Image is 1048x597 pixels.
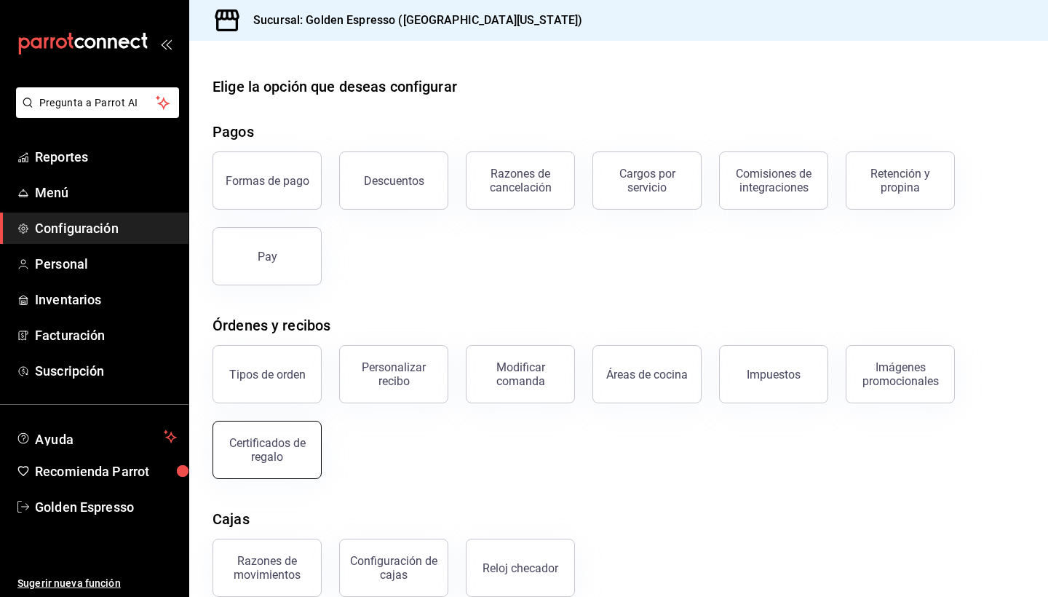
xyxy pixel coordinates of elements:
button: Retención y propina [846,151,955,210]
button: Pregunta a Parrot AI [16,87,179,118]
span: Menú [35,183,177,202]
div: Imágenes promocionales [855,360,945,388]
button: Reloj checador [466,539,575,597]
span: Sugerir nueva función [17,576,177,591]
h3: Sucursal: Golden Espresso ([GEOGRAPHIC_DATA][US_STATE]) [242,12,582,29]
div: Impuestos [747,368,801,381]
div: Razones de movimientos [222,554,312,582]
button: Modificar comanda [466,345,575,403]
div: Órdenes y recibos [213,315,330,336]
span: Golden Espresso [35,497,177,517]
div: Pagos [213,121,254,143]
span: Suscripción [35,361,177,381]
span: Reportes [35,147,177,167]
div: Cajas [213,508,250,530]
button: Razones de cancelación [466,151,575,210]
div: Formas de pago [226,174,309,188]
button: Pay [213,227,322,285]
button: Personalizar recibo [339,345,448,403]
div: Configuración de cajas [349,554,439,582]
div: Áreas de cocina [606,368,688,381]
div: Razones de cancelación [475,167,565,194]
div: Retención y propina [855,167,945,194]
a: Pregunta a Parrot AI [10,106,179,121]
button: Configuración de cajas [339,539,448,597]
button: Imágenes promocionales [846,345,955,403]
div: Personalizar recibo [349,360,439,388]
button: Cargos por servicio [592,151,702,210]
button: Certificados de regalo [213,421,322,479]
span: Recomienda Parrot [35,462,177,481]
button: Formas de pago [213,151,322,210]
div: Cargos por servicio [602,167,692,194]
span: Pregunta a Parrot AI [39,95,156,111]
button: Áreas de cocina [592,345,702,403]
button: open_drawer_menu [160,38,172,50]
span: Personal [35,254,177,274]
div: Pay [258,250,277,264]
button: Tipos de orden [213,345,322,403]
span: Configuración [35,218,177,238]
div: Tipos de orden [229,368,306,381]
div: Certificados de regalo [222,436,312,464]
span: Facturación [35,325,177,345]
button: Descuentos [339,151,448,210]
button: Comisiones de integraciones [719,151,828,210]
span: Inventarios [35,290,177,309]
span: Ayuda [35,428,158,446]
div: Comisiones de integraciones [729,167,819,194]
button: Impuestos [719,345,828,403]
div: Elige la opción que deseas configurar [213,76,457,98]
div: Modificar comanda [475,360,565,388]
div: Reloj checador [483,561,558,575]
button: Razones de movimientos [213,539,322,597]
div: Descuentos [364,174,424,188]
